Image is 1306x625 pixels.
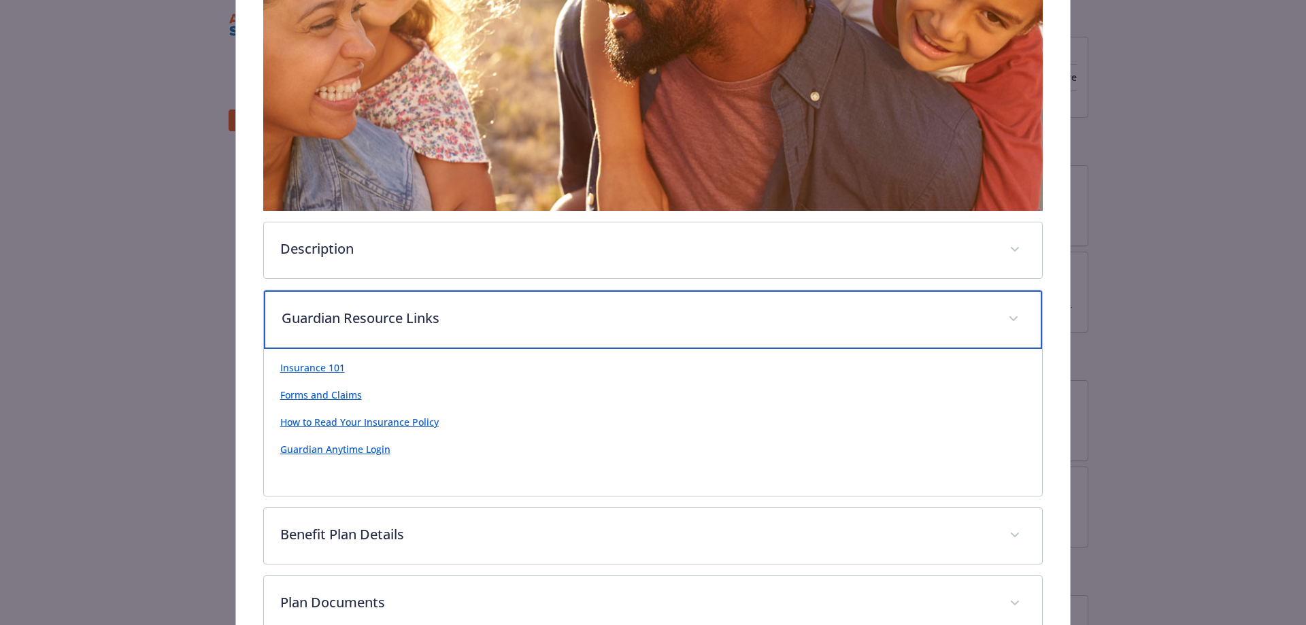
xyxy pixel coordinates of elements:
a: Guardian Anytime Login [280,443,390,456]
a: Forms and Claims [280,388,362,401]
p: Plan Documents [280,592,994,613]
a: How to Read Your Insurance Policy [280,416,439,428]
p: Guardian Resource Links [282,308,992,328]
div: Guardian Resource Links [264,349,1043,496]
div: Benefit Plan Details [264,508,1043,564]
p: Description [280,239,994,259]
div: Guardian Resource Links [264,290,1043,349]
div: Description [264,222,1043,278]
a: Insurance 101 [280,361,345,374]
p: Benefit Plan Details [280,524,994,545]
